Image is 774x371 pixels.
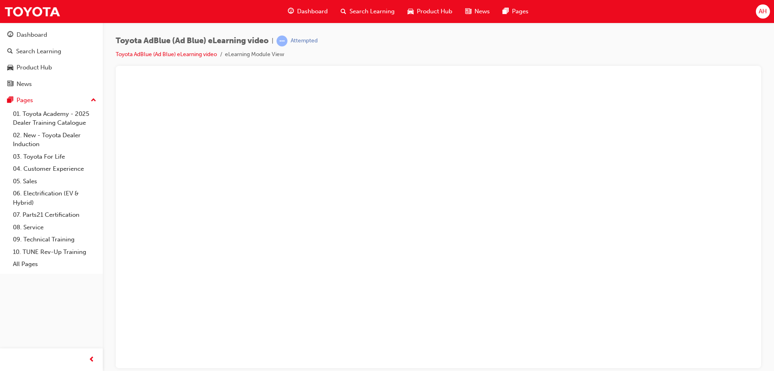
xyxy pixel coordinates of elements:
a: 10. TUNE Rev-Up Training [10,246,100,258]
span: pages-icon [7,97,13,104]
a: 04. Customer Experience [10,163,100,175]
span: up-icon [91,95,96,106]
div: Attempted [291,37,318,45]
span: pages-icon [503,6,509,17]
span: news-icon [7,81,13,88]
div: Search Learning [16,47,61,56]
span: learningRecordVerb_ATTEMPT-icon [277,36,287,46]
span: | [272,36,273,46]
a: 03. Toyota For Life [10,151,100,163]
span: News [474,7,490,16]
img: Trak [4,2,60,21]
button: Pages [3,93,100,108]
div: Product Hub [17,63,52,72]
span: Search Learning [350,7,395,16]
a: Toyota AdBlue (Ad Blue) eLearning video [116,51,217,58]
a: Product Hub [3,60,100,75]
button: DashboardSearch LearningProduct HubNews [3,26,100,93]
a: 09. Technical Training [10,233,100,246]
a: Dashboard [3,27,100,42]
span: guage-icon [288,6,294,17]
a: 07. Parts21 Certification [10,209,100,221]
span: Toyota AdBlue (Ad Blue) eLearning video [116,36,268,46]
a: News [3,77,100,92]
a: search-iconSearch Learning [334,3,401,20]
span: Pages [512,7,528,16]
span: Dashboard [297,7,328,16]
span: car-icon [7,64,13,71]
div: Dashboard [17,30,47,40]
span: guage-icon [7,31,13,39]
a: All Pages [10,258,100,270]
span: AH [759,7,767,16]
a: pages-iconPages [496,3,535,20]
span: car-icon [408,6,414,17]
li: eLearning Module View [225,50,284,59]
a: guage-iconDashboard [281,3,334,20]
span: search-icon [7,48,13,55]
button: AH [756,4,770,19]
a: 05. Sales [10,175,100,188]
span: Product Hub [417,7,452,16]
span: search-icon [341,6,346,17]
span: news-icon [465,6,471,17]
div: News [17,80,32,89]
a: 02. New - Toyota Dealer Induction [10,129,100,151]
div: Pages [17,96,33,105]
a: car-iconProduct Hub [401,3,459,20]
a: 06. Electrification (EV & Hybrid) [10,187,100,209]
a: 08. Service [10,221,100,234]
a: Search Learning [3,44,100,59]
a: news-iconNews [459,3,496,20]
a: 01. Toyota Academy - 2025 Dealer Training Catalogue [10,108,100,129]
span: prev-icon [89,355,95,365]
